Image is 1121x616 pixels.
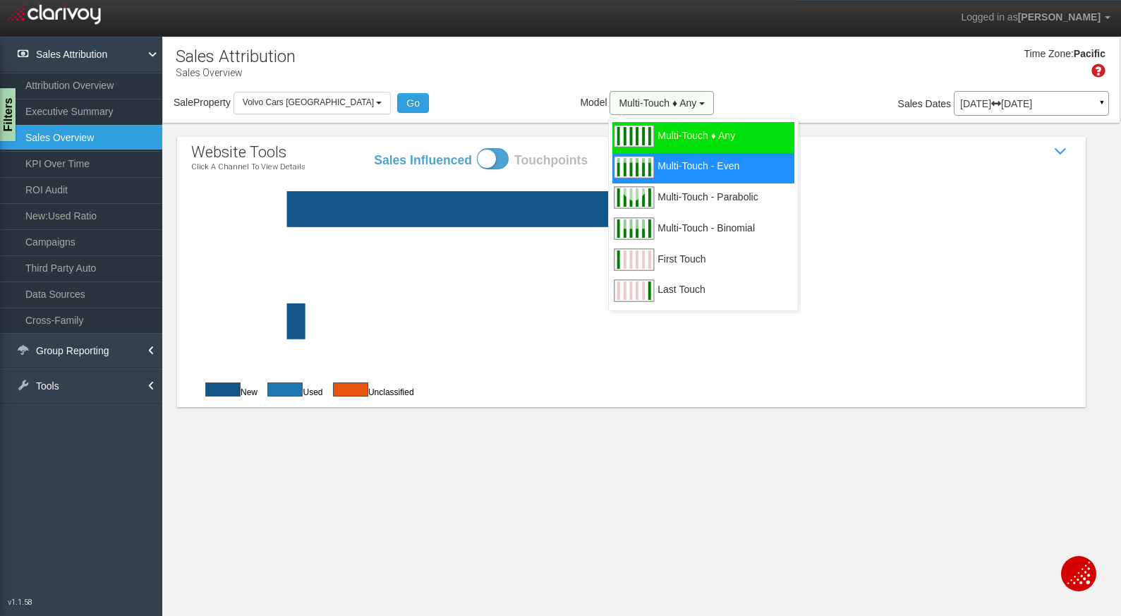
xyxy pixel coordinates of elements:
img: multitouchparabolic.svg [612,183,655,212]
label: Sales Influenced [373,152,472,169]
div: New [198,382,257,399]
span: Logged in as [961,11,1017,23]
i: Show / Hide Sales Attribution Chart [1050,141,1072,162]
label: Touchpoints [514,152,613,169]
button: Multi-Touch ♦ Any [610,91,714,115]
p: Sales Overview [176,61,296,80]
span: First Touch [658,259,705,277]
rect: Apollo Website|0|2|0 [225,229,1105,265]
img: multitouchbinomial.svg [612,215,655,243]
button: New [205,382,241,397]
div: Used [260,382,322,399]
rect: VolvoCars.com|1|0|0 [225,303,1105,339]
span: Sales [898,98,923,109]
span: Multi-Touch ♦ Any [658,135,735,153]
button: Used [333,382,368,397]
img: multitouchany.svg [612,122,655,150]
p: [DATE] [DATE] [960,99,1103,109]
div: Time Zone: [1019,47,1074,61]
span: Sale [174,97,193,108]
img: firsttouch.svg [612,246,655,274]
span: Volvo Cars [GEOGRAPHIC_DATA] [243,97,374,107]
button: Volvo Cars [GEOGRAPHIC_DATA] [234,92,392,114]
span: [PERSON_NAME] [1018,11,1101,23]
span: Multi-Touch - Parabolic [658,197,758,215]
a: ▼ [1096,95,1108,117]
span: Multi-Touch - Even [658,166,739,183]
span: Dates [926,98,952,109]
div: Pacific [1074,47,1105,61]
img: lasttouch.svg [612,277,655,305]
rect: Edmunds Trade Tool|0|1|0 [225,266,1105,302]
p: Click a channel to view details [191,163,305,171]
span: Multi-Touch ♦ Any [619,97,696,109]
a: Logged in as[PERSON_NAME] [950,1,1121,35]
span: Multi-Touch - Binomial [658,228,755,246]
button: Go [397,93,429,113]
span: Last Touch [658,289,705,307]
h1: Sales Attribution [176,47,296,66]
span: website tools [191,143,286,161]
div: Unclassified [326,382,414,399]
img: multitoucheven.svg [612,153,655,181]
button: Used [267,382,303,397]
